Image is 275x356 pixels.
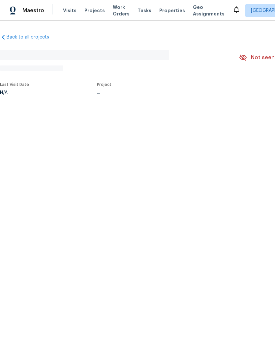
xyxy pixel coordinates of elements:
[193,4,225,17] span: Geo Assignments
[97,90,224,95] div: ...
[22,7,44,14] span: Maestro
[159,7,185,14] span: Properties
[84,7,105,14] span: Projects
[113,4,130,17] span: Work Orders
[63,7,76,14] span: Visits
[97,83,111,87] span: Project
[137,8,151,13] span: Tasks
